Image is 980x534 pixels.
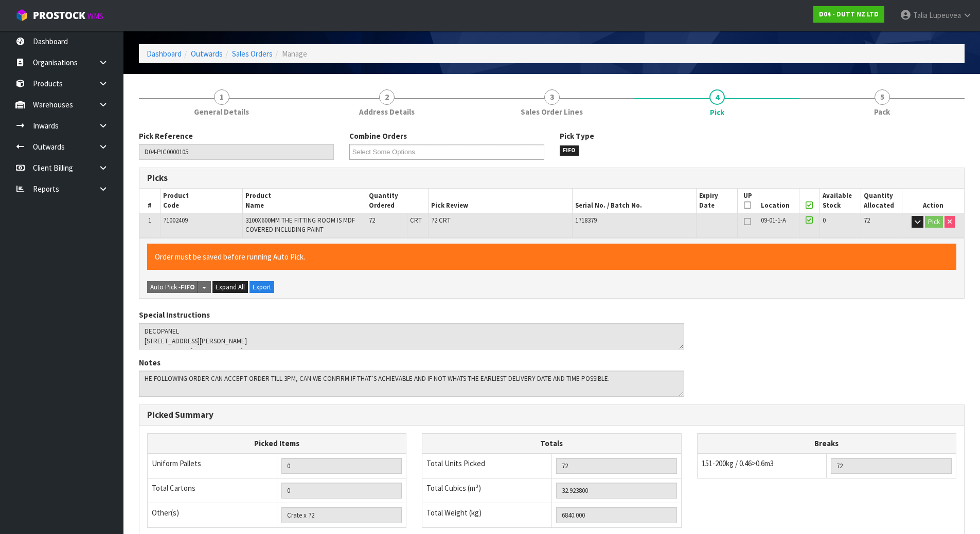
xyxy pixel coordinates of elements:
[422,478,552,503] td: Total Cubics (m³)
[902,189,964,213] th: Action
[709,89,725,105] span: 4
[281,483,402,499] input: OUTERS TOTAL = CTN
[702,458,774,468] span: 151-200kg / 0.46>0.6m3
[544,89,560,105] span: 3
[139,189,160,213] th: #
[875,89,890,105] span: 5
[191,49,223,59] a: Outwards
[15,9,28,22] img: cube-alt.png
[147,410,956,420] h3: Picked Summary
[521,106,583,117] span: Sales Order Lines
[737,189,758,213] th: UP
[148,453,277,478] td: Uniform Pallets
[710,107,724,118] span: Pick
[232,49,273,59] a: Sales Orders
[431,216,451,225] span: 72 CRT
[813,6,884,23] a: D04 - DUTT NZ LTD
[929,10,961,20] span: Lupeuvea
[147,173,544,183] h3: Picks
[379,89,395,105] span: 2
[87,11,103,21] small: WMS
[147,244,956,270] div: Order must be saved before running Auto Pick.
[359,106,415,117] span: Address Details
[147,49,182,59] a: Dashboard
[148,478,277,503] td: Total Cartons
[250,281,274,293] button: Export
[148,433,406,453] th: Picked Items
[281,458,402,474] input: UNIFORM P LINES
[560,145,579,156] span: FIFO
[697,433,956,453] th: Breaks
[874,106,890,117] span: Pack
[194,106,249,117] span: General Details
[575,216,597,225] span: 1718379
[245,216,355,234] span: 3100X600MM THE FITTING ROOM IS MDF COVERED INCLUDING PAINT
[242,189,366,213] th: Product Name
[147,281,198,293] button: Auto Pick -FIFO
[366,189,428,213] th: Quantity Ordered
[428,189,573,213] th: Pick Review
[819,189,861,213] th: Available Stock
[925,216,943,228] button: Pick
[212,281,248,293] button: Expand All
[410,216,422,225] span: CRT
[349,131,407,141] label: Combine Orders
[864,216,870,225] span: 72
[139,309,210,320] label: Special Instructions
[422,503,552,528] td: Total Weight (kg)
[282,49,307,59] span: Manage
[163,216,188,225] span: 71002409
[422,433,681,453] th: Totals
[216,283,245,291] span: Expand All
[861,189,902,213] th: Quantity Allocated
[160,189,242,213] th: Product Code
[819,10,879,19] strong: D04 - DUTT NZ LTD
[823,216,826,225] span: 0
[761,216,786,225] span: 09-01-1-A
[148,503,277,528] td: Other(s)
[422,453,552,478] td: Total Units Picked
[139,357,161,368] label: Notes
[214,89,229,105] span: 1
[573,189,696,213] th: Serial No. / Batch No.
[369,216,375,225] span: 72
[181,283,195,291] strong: FIFO
[696,189,737,213] th: Expiry Date
[33,9,85,22] span: ProStock
[758,189,799,213] th: Location
[139,131,193,141] label: Pick Reference
[560,131,594,141] label: Pick Type
[913,10,928,20] span: Talia
[148,216,151,225] span: 1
